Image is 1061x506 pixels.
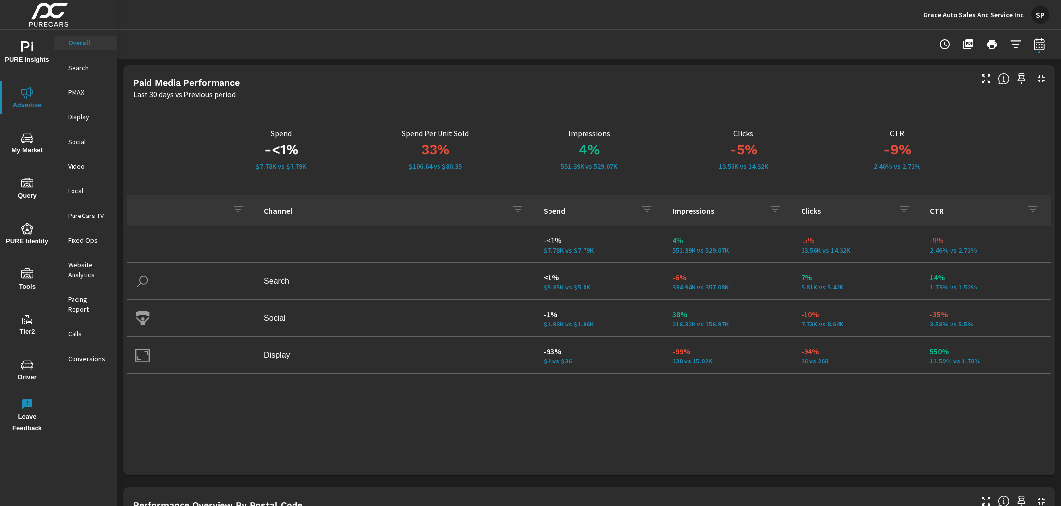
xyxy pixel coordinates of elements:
[958,35,978,54] button: "Export Report to PDF"
[68,87,109,97] p: PMAX
[544,357,657,365] p: $2 vs $36
[978,71,994,87] button: Make Fullscreen
[930,246,1043,254] p: 2.46% vs 2.71%
[998,73,1010,85] span: Understand performance metrics over the selected time range.
[256,269,536,293] td: Search
[930,320,1043,328] p: 3.58% vs 5.5%
[0,30,54,438] div: nav menu
[68,235,109,245] p: Fixed Ops
[801,345,914,357] p: -94%
[54,208,117,223] div: PureCars TV
[54,134,117,149] div: Social
[135,348,150,362] img: icon-display.svg
[672,283,785,291] p: 334,936 vs 357,079
[930,357,1043,365] p: 11.59% vs 1.78%
[801,246,914,254] p: 13,557 vs 14,322
[358,162,512,170] p: $106.64 vs $80.35
[544,283,657,291] p: $5,849 vs $5,801
[544,345,657,357] p: -93%
[3,41,51,66] span: PURE Insights
[982,35,1002,54] button: Print Report
[820,142,974,158] h3: -9%
[544,234,657,246] p: -<1%
[358,129,512,138] p: Spend Per Unit Sold
[54,233,117,248] div: Fixed Ops
[801,320,914,328] p: 7,734 vs 8,639
[1014,71,1029,87] span: Save this to your personalized report
[68,137,109,146] p: Social
[544,246,657,254] p: $7,784 vs $7,793
[666,129,820,138] p: Clicks
[133,88,236,100] p: Last 30 days vs Previous period
[3,178,51,202] span: Query
[68,38,109,48] p: Overall
[544,308,657,320] p: -1%
[1033,71,1049,87] button: Minimize Widget
[68,211,109,220] p: PureCars TV
[3,359,51,383] span: Driver
[54,326,117,341] div: Calls
[256,306,536,330] td: Social
[820,129,974,138] p: CTR
[3,223,51,247] span: PURE Identity
[801,234,914,246] p: -5%
[54,351,117,366] div: Conversions
[3,268,51,292] span: Tools
[54,159,117,174] div: Video
[68,63,109,72] p: Search
[930,271,1043,283] p: 14%
[930,345,1043,357] p: 550%
[358,142,512,158] h3: 33%
[801,271,914,283] p: 7%
[666,142,820,158] h3: -5%
[54,109,117,124] div: Display
[54,60,117,75] div: Search
[930,206,1019,216] p: CTR
[544,320,657,328] p: $1,933 vs $1,957
[672,308,785,320] p: 38%
[68,260,109,280] p: Website Analytics
[930,283,1043,291] p: 1.73% vs 1.52%
[512,162,666,170] p: 551,393 vs 529,070
[133,77,240,88] h5: Paid Media Performance
[820,162,974,170] p: 2.46% vs 2.71%
[1031,6,1049,24] div: SP
[68,329,109,339] p: Calls
[256,343,536,367] td: Display
[930,234,1043,246] p: -9%
[672,320,785,328] p: 216,319 vs 156,969
[544,271,657,283] p: <1%
[204,162,358,170] p: $7,784 vs $7,793
[672,206,762,216] p: Impressions
[54,183,117,198] div: Local
[672,357,785,365] p: 138 vs 15,022
[1029,35,1049,54] button: Select Date Range
[68,112,109,122] p: Display
[672,271,785,283] p: -6%
[54,292,117,317] div: Pacing Report
[1006,35,1025,54] button: Apply Filters
[54,257,117,282] div: Website Analytics
[3,398,51,434] span: Leave Feedback
[923,10,1024,19] p: Grace Auto Sales And Service Inc
[54,36,117,50] div: Overall
[68,161,109,171] p: Video
[264,206,504,216] p: Channel
[3,132,51,156] span: My Market
[666,162,820,170] p: 13,557 vs 14,322
[204,142,358,158] h3: -<1%
[68,354,109,363] p: Conversions
[204,129,358,138] p: Spend
[672,234,785,246] p: 4%
[3,314,51,338] span: Tier2
[801,357,914,365] p: 16 vs 268
[68,294,109,314] p: Pacing Report
[68,186,109,196] p: Local
[135,311,150,325] img: icon-social.svg
[801,206,890,216] p: Clicks
[54,85,117,100] div: PMAX
[512,129,666,138] p: Impressions
[672,246,785,254] p: 551,393 vs 529,070
[930,308,1043,320] p: -35%
[801,283,914,291] p: 5,807 vs 5,415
